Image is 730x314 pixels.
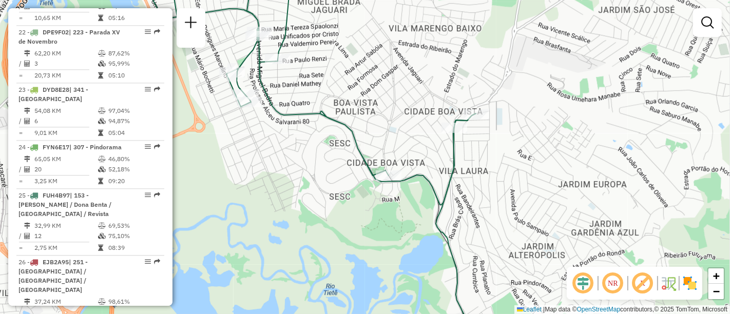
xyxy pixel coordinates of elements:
i: Total de Atividades [24,166,30,172]
span: DPE9F02 [43,28,69,36]
em: Rota exportada [154,259,160,265]
i: % de utilização do peso [98,108,106,114]
em: Opções [145,259,151,265]
i: Tempo total em rota [98,245,103,251]
div: Map data © contributors,© 2025 TomTom, Microsoft [514,305,730,314]
i: Tempo total em rota [98,15,103,21]
td: / [18,116,24,126]
i: % de utilização da cubagem [98,233,106,239]
i: % de utilização da cubagem [98,118,106,124]
i: Total de Atividades [24,61,30,67]
i: % de utilização da cubagem [98,61,106,67]
i: % de utilização do peso [98,50,106,56]
td: / [18,164,24,174]
a: Leaflet [517,306,542,313]
i: Tempo total em rota [98,178,103,184]
i: % de utilização do peso [98,156,106,162]
td: 94,87% [108,116,160,126]
td: 08:39 [108,243,160,253]
td: = [18,176,24,186]
span: | 341 - [GEOGRAPHIC_DATA] [18,86,88,103]
span: 24 - [18,143,122,151]
i: Total de Atividades [24,118,30,124]
td: 12 [34,231,98,241]
td: = [18,13,24,23]
a: OpenStreetMap [577,306,621,313]
i: Distância Total [24,108,30,114]
img: Fluxo de ruas [660,275,677,291]
span: | 251 - [GEOGRAPHIC_DATA] / [GEOGRAPHIC_DATA] / [GEOGRAPHIC_DATA] [18,258,88,293]
span: | [543,306,545,313]
span: − [713,285,720,298]
td: 62,20 KM [34,48,98,58]
span: Ocultar deslocamento [571,271,595,296]
td: = [18,243,24,253]
a: Exibir filtros [697,12,718,33]
span: 25 - [18,191,111,218]
span: Ocultar NR [601,271,625,296]
i: Tempo total em rota [98,130,103,136]
span: 22 - [18,28,120,45]
span: + [713,269,720,282]
td: 65,05 KM [34,154,98,164]
td: = [18,70,24,81]
a: Zoom out [708,284,724,299]
td: 05:04 [108,128,160,138]
td: = [18,128,24,138]
i: % de utilização do peso [98,223,106,229]
td: / [18,231,24,241]
td: 98,61% [108,297,160,307]
td: 54,08 KM [34,106,98,116]
a: Zoom in [708,268,724,284]
span: FUH4B97 [43,191,70,199]
td: 05:16 [108,13,160,23]
em: Rota exportada [154,192,160,198]
i: % de utilização do peso [98,299,106,305]
em: Rota exportada [154,29,160,35]
i: Total de Atividades [24,233,30,239]
td: 52,18% [108,164,160,174]
td: 3,25 KM [34,176,98,186]
td: 20 [34,164,98,174]
i: Distância Total [24,50,30,56]
em: Opções [145,86,151,92]
em: Rota exportada [154,144,160,150]
td: / [18,58,24,69]
em: Rota exportada [154,86,160,92]
span: 26 - [18,258,88,293]
span: FYN6E17 [43,143,69,151]
td: 10,65 KM [34,13,98,23]
span: | 223 - Parada XV de Novembro [18,28,120,45]
td: 32,99 KM [34,221,98,231]
td: 9,01 KM [34,128,98,138]
span: | 153 - [PERSON_NAME] / Dona Benta / [GEOGRAPHIC_DATA] / Revista [18,191,111,218]
td: 20,73 KM [34,70,98,81]
td: 2,75 KM [34,243,98,253]
em: Opções [145,29,151,35]
td: 95,99% [108,58,160,69]
td: 6 [34,116,98,126]
span: EJB2A95 [43,258,69,266]
i: Tempo total em rota [98,72,103,78]
td: 37,24 KM [34,297,98,307]
td: 75,10% [108,231,160,241]
span: | 307 - Pindorama [69,143,122,151]
td: 69,53% [108,221,160,231]
td: 09:20 [108,176,160,186]
span: Exibir rótulo [630,271,655,296]
a: Nova sessão e pesquisa [181,12,201,35]
td: 46,80% [108,154,160,164]
i: Distância Total [24,156,30,162]
em: Opções [145,192,151,198]
td: 3 [34,58,98,69]
i: Distância Total [24,223,30,229]
td: 87,62% [108,48,160,58]
em: Opções [145,144,151,150]
td: 97,04% [108,106,160,116]
span: 23 - [18,86,88,103]
td: 05:10 [108,70,160,81]
img: Exibir/Ocultar setores [682,275,698,291]
i: % de utilização da cubagem [98,166,106,172]
span: DYD8E28 [43,86,69,93]
i: Distância Total [24,299,30,305]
